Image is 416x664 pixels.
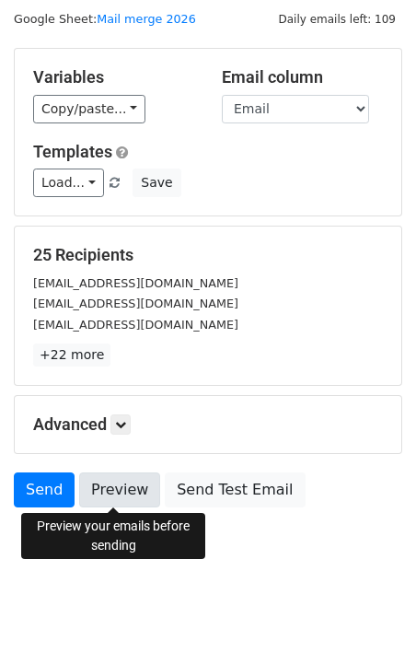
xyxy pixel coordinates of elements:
[222,67,383,87] h5: Email column
[97,12,196,26] a: Mail merge 2026
[33,245,383,265] h5: 25 Recipients
[21,513,205,559] div: Preview your emails before sending
[324,576,416,664] iframe: Chat Widget
[33,297,238,310] small: [EMAIL_ADDRESS][DOMAIN_NAME]
[33,318,238,332] small: [EMAIL_ADDRESS][DOMAIN_NAME]
[33,67,194,87] h5: Variables
[79,472,160,507] a: Preview
[33,344,110,367] a: +22 more
[33,142,112,161] a: Templates
[14,12,196,26] small: Google Sheet:
[272,12,402,26] a: Daily emails left: 109
[272,9,402,29] span: Daily emails left: 109
[33,95,145,123] a: Copy/paste...
[133,169,180,197] button: Save
[33,414,383,435] h5: Advanced
[33,276,238,290] small: [EMAIL_ADDRESS][DOMAIN_NAME]
[14,472,75,507] a: Send
[165,472,305,507] a: Send Test Email
[33,169,104,197] a: Load...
